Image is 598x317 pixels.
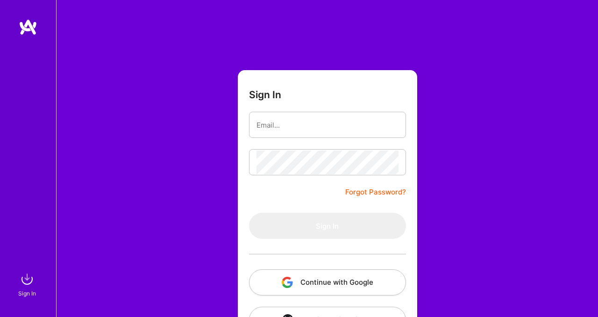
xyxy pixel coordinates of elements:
[249,89,281,101] h3: Sign In
[282,277,293,288] img: icon
[18,288,36,298] div: Sign In
[345,187,406,198] a: Forgot Password?
[19,19,37,36] img: logo
[249,269,406,295] button: Continue with Google
[249,213,406,239] button: Sign In
[256,113,399,137] input: Email...
[20,270,36,298] a: sign inSign In
[18,270,36,288] img: sign in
